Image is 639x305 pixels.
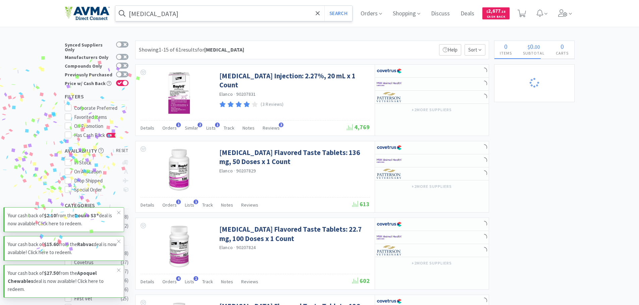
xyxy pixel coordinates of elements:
[202,279,213,285] span: Track
[215,123,220,127] span: 1
[162,279,177,285] span: Orders
[157,225,201,268] img: 9999a4869e4242f38a4309d4ef771d10_416384.png
[241,279,258,285] span: Reviews
[219,71,368,90] a: [MEDICAL_DATA] Injection: 2.27%, 20 mL x 1 Count
[377,232,402,242] img: f6b2451649754179b5b4e0c70c3f7cb0_2.png
[486,8,505,14] span: 2,677
[279,123,283,127] span: 3
[141,125,154,131] span: Details
[198,123,202,127] span: 2
[234,244,235,250] span: ·
[74,113,128,121] div: Favorited Items
[162,202,177,208] span: Orders
[219,168,233,174] a: Elanco
[107,133,113,137] span: CB
[141,279,154,285] span: Details
[377,169,402,179] img: f5e969b455434c6296c6d81ef179fa71_3.png
[377,245,402,255] img: f5e969b455434c6296c6d81ef179fa71_3.png
[44,270,59,276] strong: $27.50
[234,91,235,97] span: ·
[261,101,283,108] p: (3 Reviews)
[236,91,256,97] span: 90207831
[377,92,402,102] img: f5e969b455434c6296c6d81ef179fa71_3.png
[243,125,255,131] span: Notes
[185,125,198,131] span: Similar
[482,4,510,22] a: $2,677.18Cash Back
[465,44,485,56] span: Sort
[377,66,402,76] img: 77fca1acd8b6420a9015268ca798ef17_1.png
[139,46,244,54] div: Showing 1-15 of 61 results
[8,269,117,293] p: Your cash back of from the deal is now available! Click here to redeem.
[74,132,116,138] span: Has Cash Back
[324,6,352,21] button: Search
[377,156,402,166] img: f6b2451649754179b5b4e0c70c3f7cb0_2.png
[241,202,258,208] span: Reviews
[8,240,117,256] p: Your cash back of from the deal is now available! Click here to redeem.
[224,125,234,131] span: Track
[263,125,280,131] span: Reviews
[176,200,181,204] span: 1
[123,222,128,230] div: ( 2 )
[44,241,59,247] strong: $15.60
[221,202,233,208] span: Notes
[221,279,233,285] span: Notes
[202,202,213,208] span: Track
[8,212,117,228] p: Your cash back of from the deal is now available! Click here to redeem.
[185,279,194,285] span: Lists
[530,42,533,51] span: 0
[44,212,56,219] strong: $2.10
[352,277,370,285] span: 602
[377,79,402,89] img: f6b2451649754179b5b4e0c70c3f7cb0_2.png
[204,46,244,53] strong: [MEDICAL_DATA]
[194,276,198,281] span: 1
[141,202,154,208] span: Details
[121,249,128,257] div: ( 38 )
[74,186,119,194] div: Special Order
[518,43,550,50] div: .
[347,123,370,131] span: 4,769
[77,241,94,247] strong: Rabvac
[197,46,244,53] span: for
[65,202,128,209] h5: Categories
[194,200,198,204] span: 1
[528,44,530,50] span: $
[65,80,113,86] div: Price w/ Cash Back
[185,202,194,208] span: Lists
[236,168,256,174] span: 90207829
[121,295,128,303] div: ( 25 )
[486,15,505,19] span: Cash Back
[74,159,119,167] div: In Stock
[65,71,113,77] div: Previously Purchased
[352,200,370,208] span: 613
[518,50,550,56] h4: Subtotal
[176,276,181,281] span: 4
[74,177,119,185] div: Drop Shipped
[162,125,177,131] span: Orders
[176,123,181,127] span: 1
[157,71,201,115] img: 434eaf9944f2498b95c28fa91e14a934_416222.jpeg
[408,105,455,115] button: +2more suppliers
[121,268,128,276] div: ( 37 )
[535,44,540,50] span: 00
[121,277,128,285] div: ( 36 )
[121,258,128,266] div: ( 37 )
[157,148,201,192] img: 179b8ad10cb342879e92e522e941d1e7_497249.jpg
[219,91,233,97] a: Elanco
[65,42,113,52] div: Synced Suppliers Only
[458,11,477,17] a: Deals
[408,182,455,191] button: +2more suppliers
[486,9,488,14] span: $
[74,212,99,219] strong: Douxo S3®
[500,9,505,14] span: . 18
[74,104,128,112] div: Corporate Preferred
[74,168,119,176] div: On Allocation
[65,54,113,60] div: Manufacturers Only
[65,63,113,68] div: Compounds Only
[219,148,368,166] a: [MEDICAL_DATA] Flavored Taste Tablets: 136 mg, 50 Doses x 1 Count
[219,225,368,243] a: [MEDICAL_DATA] Flavored Taste Tablets: 22.7 mg, 100 Doses x 1 Count
[428,11,452,17] a: Discuss
[74,122,128,130] div: On Promotion
[121,286,128,294] div: ( 36 )
[116,147,128,154] span: reset
[236,244,256,250] span: 90207824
